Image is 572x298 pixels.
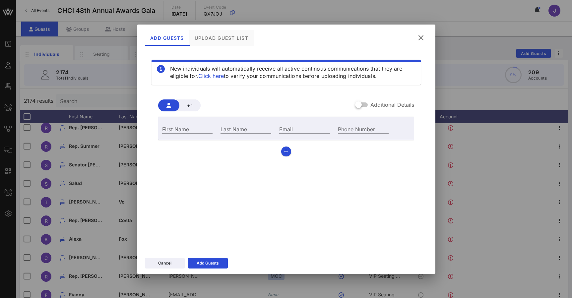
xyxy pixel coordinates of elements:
[197,260,219,267] div: Add Guests
[158,260,171,267] div: Cancel
[198,73,224,79] a: Click here
[188,258,228,268] button: Add Guests
[145,30,189,46] div: Add Guests
[185,102,195,108] span: +1
[145,258,185,268] button: Cancel
[370,101,414,108] label: Additional Details
[170,65,415,80] div: New individuals will automatically receive all active continous communications that they are elig...
[179,99,201,111] button: +1
[189,30,253,46] div: Upload Guest List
